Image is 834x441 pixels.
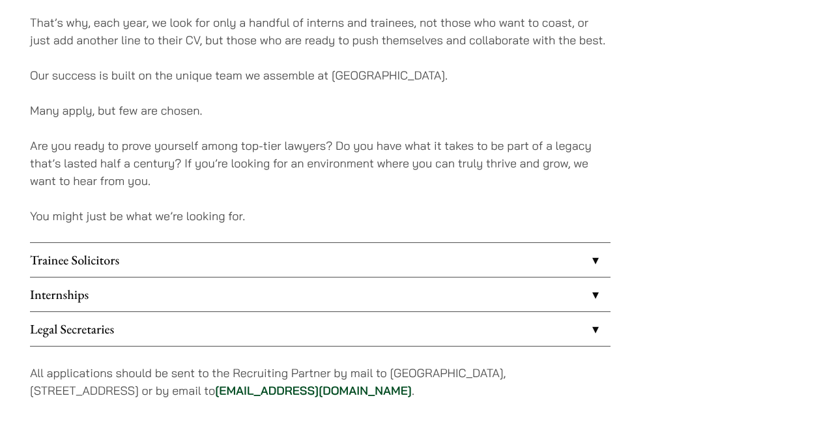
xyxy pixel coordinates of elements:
p: Are you ready to prove yourself among top-tier lawyers? Do you have what it takes to be part of a... [30,137,611,190]
p: Many apply, but few are chosen. [30,102,611,119]
p: You might just be what we’re looking for. [30,207,611,225]
p: Our success is built on the unique team we assemble at [GEOGRAPHIC_DATA]. [30,66,611,84]
a: [EMAIL_ADDRESS][DOMAIN_NAME] [215,383,412,398]
p: All applications should be sent to the Recruiting Partner by mail to [GEOGRAPHIC_DATA], [STREET_A... [30,364,611,399]
a: Internships [30,277,611,311]
a: Legal Secretaries [30,312,611,346]
a: Trainee Solicitors [30,243,611,277]
p: That’s why, each year, we look for only a handful of interns and trainees, not those who want to ... [30,14,611,49]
